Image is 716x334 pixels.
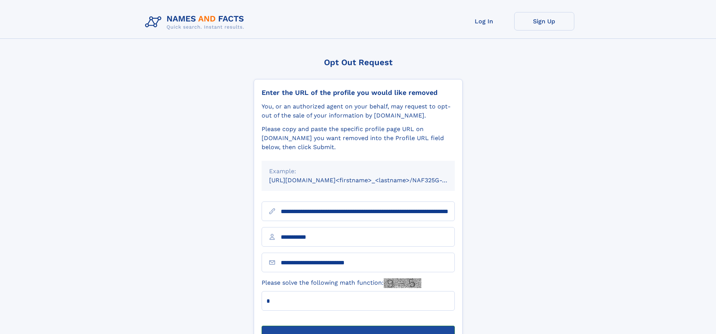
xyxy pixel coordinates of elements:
[454,12,514,31] a: Log In
[262,125,455,152] div: Please copy and paste the specific profile page URL on [DOMAIN_NAME] you want removed into the Pr...
[262,278,421,288] label: Please solve the following math function:
[254,58,463,67] div: Opt Out Request
[142,12,250,32] img: Logo Names and Facts
[269,167,447,176] div: Example:
[262,102,455,120] div: You, or an authorized agent on your behalf, may request to opt-out of the sale of your informatio...
[262,88,455,97] div: Enter the URL of the profile you would like removed
[514,12,574,31] a: Sign Up
[269,177,469,184] small: [URL][DOMAIN_NAME]<firstname>_<lastname>/NAF325G-xxxxxxxx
